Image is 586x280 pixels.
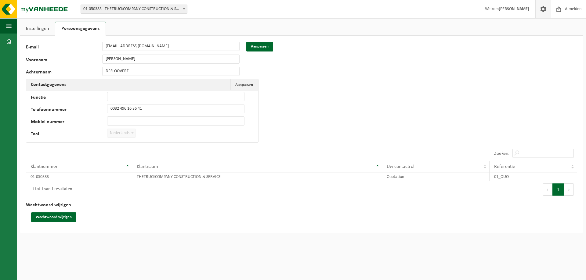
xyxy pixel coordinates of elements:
[246,42,273,51] button: Aanpassen
[26,172,132,181] td: 01-050383
[230,79,258,90] button: Aanpassen
[31,95,107,101] label: Functie
[235,83,253,87] span: Aanpassen
[26,58,102,64] label: Voornaam
[26,70,102,76] label: Achternaam
[107,129,136,137] span: Nederlands
[564,183,574,196] button: Next
[543,183,552,196] button: Previous
[29,184,72,195] div: 1 tot 1 van 1 resultaten
[490,172,577,181] td: 01_QUO
[494,164,515,169] span: Referentie
[387,164,414,169] span: Uw contactrol
[26,198,577,212] h2: Wachtwoord wijzigen
[55,22,106,36] a: Persoonsgegevens
[107,129,136,138] span: Nederlands
[31,119,107,126] label: Mobiel nummer
[31,164,58,169] span: Klantnummer
[499,7,529,11] strong: [PERSON_NAME]
[81,5,187,14] span: 01-050383 - THETRUCKCOMPANY CONSTRUCTION & SERVICE - GITS
[26,45,102,51] label: E-mail
[31,132,107,138] label: Taal
[81,5,187,13] span: 01-050383 - THETRUCKCOMPANY CONSTRUCTION & SERVICE - GITS
[20,22,55,36] a: Instellingen
[137,164,158,169] span: Klantnaam
[31,107,107,113] label: Telefoonnummer
[31,212,76,222] button: Wachtwoord wijzigen
[102,42,240,51] input: E-mail
[552,183,564,196] button: 1
[26,79,71,90] h2: Contactgegevens
[382,172,490,181] td: Quotation
[494,151,509,156] label: Zoeken:
[132,172,382,181] td: THETRUCKCOMPANY CONSTRUCTION & SERVICE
